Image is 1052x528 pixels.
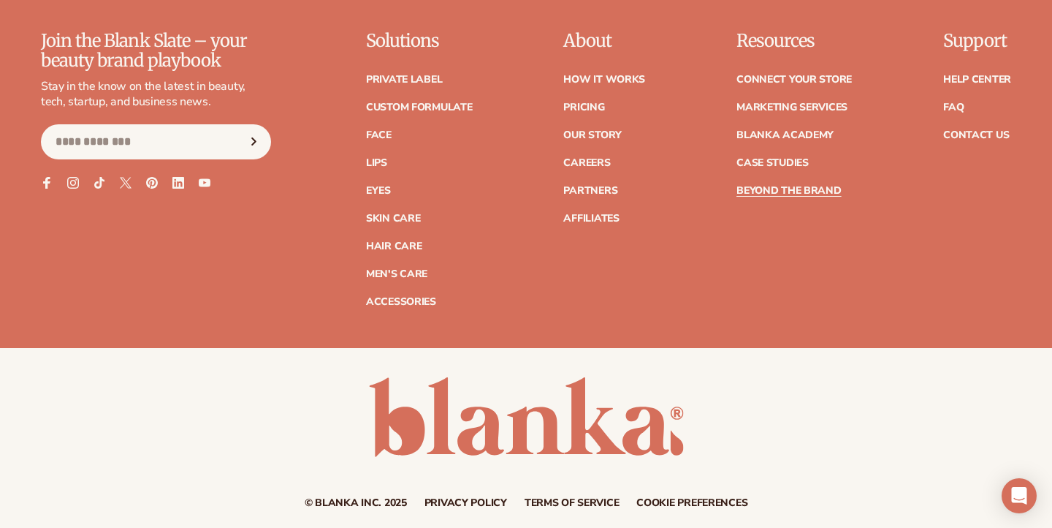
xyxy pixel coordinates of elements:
p: About [563,31,645,50]
a: Careers [563,158,610,168]
a: Blanka Academy [736,130,834,140]
a: Contact Us [943,130,1009,140]
p: Support [943,31,1011,50]
a: Pricing [563,102,604,113]
a: Skin Care [366,214,420,224]
a: Beyond the brand [736,186,842,196]
a: Eyes [366,186,391,196]
a: How It Works [563,75,645,85]
a: Terms of service [525,498,620,508]
a: Custom formulate [366,102,473,113]
a: Accessories [366,297,436,307]
a: Cookie preferences [636,498,747,508]
a: Privacy policy [424,498,507,508]
a: Affiliates [563,214,619,224]
div: Open Intercom Messenger [1002,478,1037,513]
a: Private label [366,75,442,85]
a: Case Studies [736,158,809,168]
a: Men's Care [366,269,427,279]
p: Solutions [366,31,473,50]
small: © Blanka Inc. 2025 [305,496,407,510]
p: Stay in the know on the latest in beauty, tech, startup, and business news. [41,79,271,110]
a: Hair Care [366,241,422,252]
a: FAQ [943,102,964,113]
a: Help Center [943,75,1011,85]
p: Join the Blank Slate – your beauty brand playbook [41,31,271,70]
a: Marketing services [736,102,847,113]
a: Partners [563,186,617,196]
button: Subscribe [238,124,270,159]
a: Face [366,130,392,140]
p: Resources [736,31,852,50]
a: Our Story [563,130,621,140]
a: Connect your store [736,75,852,85]
a: Lips [366,158,387,168]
